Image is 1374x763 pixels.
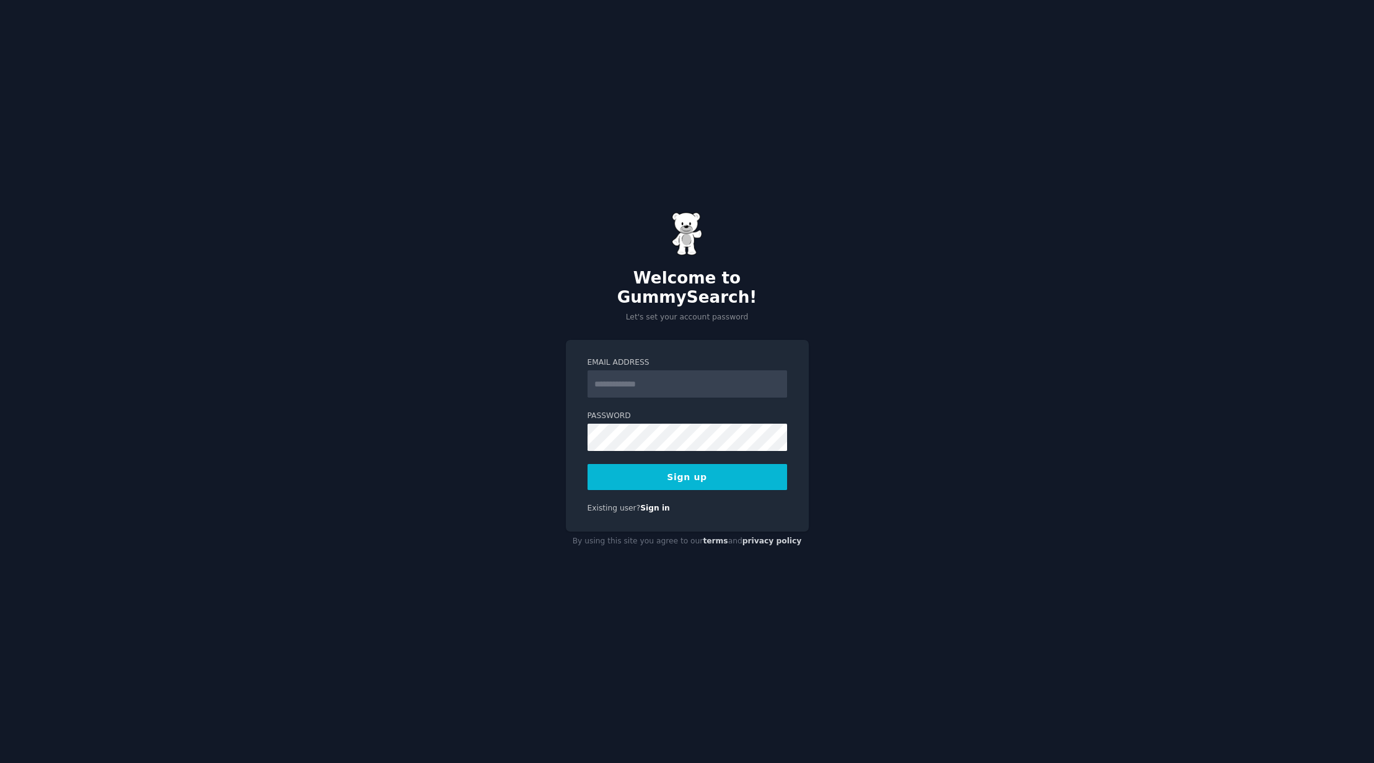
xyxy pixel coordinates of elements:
a: privacy policy [742,537,802,545]
button: Sign up [588,464,787,490]
a: terms [703,537,728,545]
a: Sign in [640,504,670,512]
label: Password [588,411,787,422]
div: By using this site you agree to our and [566,532,809,551]
h2: Welcome to GummySearch! [566,269,809,308]
img: Gummy Bear [672,212,703,256]
p: Let's set your account password [566,312,809,323]
label: Email Address [588,357,787,368]
span: Existing user? [588,504,641,512]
